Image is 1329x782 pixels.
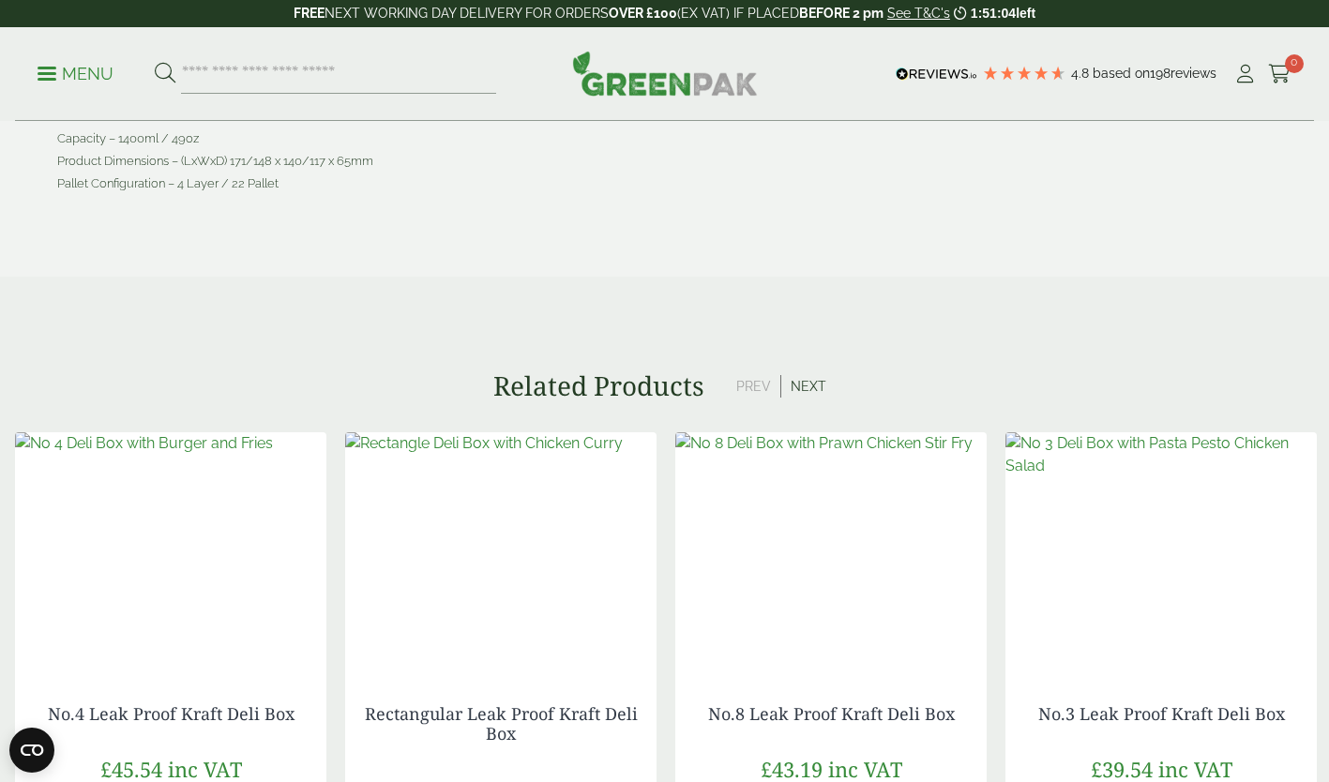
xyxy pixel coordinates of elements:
i: Cart [1268,65,1291,83]
strong: OVER £100 [609,6,677,21]
span: Capacity – 1400ml / 49oz Product Dimensions – (LxWxD) 171/148 x 140/117 x 65mm Pallet Configurati... [57,131,373,190]
a: No.8 Leak Proof Kraft Deli Box [708,702,955,725]
img: Rectangle Deli Box with Chicken Curry [345,432,657,667]
span: reviews [1170,66,1216,81]
img: GreenPak Supplies [572,51,758,96]
span: 0 [1285,54,1304,73]
button: Open CMP widget [9,728,54,773]
span: 1:51:04 [971,6,1016,21]
span: 198 [1150,66,1170,81]
div: 4.79 Stars [982,65,1066,82]
button: Next [781,375,836,398]
a: Menu [38,63,113,82]
i: My Account [1233,65,1257,83]
a: See T&C's [887,6,950,21]
a: 0 [1268,60,1291,88]
p: Menu [38,63,113,85]
strong: FREE [294,6,325,21]
span: left [1016,6,1035,21]
img: REVIEWS.io [896,68,977,81]
button: Prev [727,375,781,398]
span: 4.8 [1071,66,1093,81]
a: No.4 Leak Proof Kraft Deli Box [48,702,294,725]
a: Rectangular Leak Proof Kraft Deli Box [365,702,638,745]
img: No 4 Deli Box with Burger and Fries [15,432,326,667]
img: No 8 Deli Box with Prawn Chicken Stir Fry [675,432,987,667]
a: No.3 Leak Proof Kraft Deli Box [1038,702,1285,725]
img: No 3 Deli Box with Pasta Pesto Chicken Salad [1005,432,1317,667]
span: Based on [1093,66,1150,81]
h3: Related Products [493,370,704,402]
strong: BEFORE 2 pm [799,6,883,21]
